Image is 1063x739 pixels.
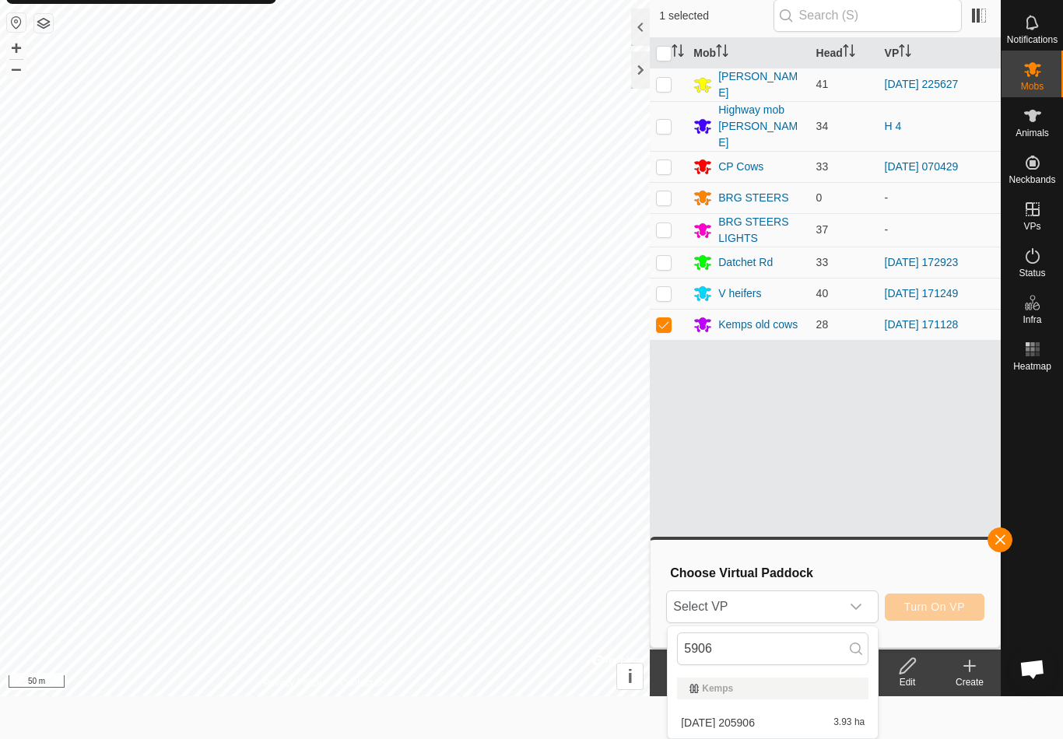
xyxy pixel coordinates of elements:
[816,223,829,236] span: 37
[816,191,823,204] span: 0
[1023,315,1041,324] span: Infra
[681,717,755,728] span: [DATE] 205906
[7,59,26,78] button: –
[1021,82,1044,91] span: Mobs
[816,256,829,268] span: 33
[1019,268,1045,278] span: Status
[843,47,855,59] p-sorticon: Activate to sort
[670,566,984,580] h3: Choose Virtual Paddock
[34,14,53,33] button: Map Layers
[659,8,773,24] span: 1 selected
[716,47,728,59] p-sorticon: Activate to sort
[7,13,26,32] button: Reset Map
[718,190,788,206] div: BRG STEERS
[885,256,959,268] a: [DATE] 172923
[687,38,809,68] th: Mob
[876,675,938,689] div: Edit
[677,632,868,665] input: Search
[816,287,829,299] span: 40
[879,182,1001,213] td: -
[718,214,803,247] div: BRG STEERS LIGHTS
[833,717,865,728] span: 3.93 ha
[899,47,911,59] p-sorticon: Activate to sort
[816,160,829,173] span: 33
[7,39,26,58] button: +
[718,68,803,101] div: [PERSON_NAME]
[718,254,773,271] div: Datchet Rd
[672,47,684,59] p-sorticon: Activate to sort
[718,102,803,151] div: Highway mob [PERSON_NAME]
[816,120,829,132] span: 34
[718,317,798,333] div: Kemps old cows
[1009,646,1056,692] div: Open chat
[879,38,1001,68] th: VP
[340,676,386,690] a: Contact Us
[904,601,965,613] span: Turn On VP
[718,159,763,175] div: CP Cows
[938,675,1001,689] div: Create
[879,213,1001,247] td: -
[885,120,902,132] a: H 4
[885,594,984,621] button: Turn On VP
[1016,128,1049,138] span: Animals
[718,285,761,302] div: V heifers
[1007,35,1058,44] span: Notifications
[689,684,856,693] div: Kemps
[816,78,829,90] span: 41
[885,78,959,90] a: [DATE] 225627
[264,676,322,690] a: Privacy Policy
[810,38,879,68] th: Head
[1013,362,1051,371] span: Heatmap
[1009,175,1055,184] span: Neckbands
[668,707,878,738] li: 2025-10-11 205906
[1023,222,1040,231] span: VPs
[668,671,878,738] ul: Option List
[840,591,872,622] div: dropdown trigger
[627,666,633,687] span: i
[816,318,829,331] span: 28
[885,287,959,299] a: [DATE] 171249
[667,591,840,622] span: Select VP
[885,318,959,331] a: [DATE] 171128
[1002,649,1063,692] a: Help
[617,664,643,689] button: i
[885,160,959,173] a: [DATE] 070429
